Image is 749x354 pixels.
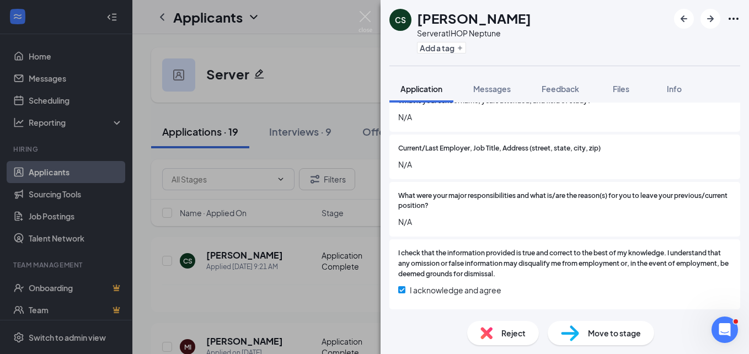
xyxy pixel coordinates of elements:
span: I acknowledge and agree [410,284,501,296]
span: Current/Last Employer, Job Title, Address (street, state, city, zip) [398,143,601,154]
span: N/A [398,111,731,123]
span: Reject [501,327,526,339]
button: ArrowLeftNew [674,9,694,29]
span: Application [400,84,442,94]
button: PlusAdd a tag [417,42,466,53]
svg: Ellipses [727,12,740,25]
svg: ArrowLeftNew [677,12,691,25]
span: N/A [398,158,731,170]
iframe: Intercom live chat [711,317,738,343]
span: What were your major responsibilities and what is/are the reason(s) for you to leave your previou... [398,191,731,212]
div: Server at IHOP Neptune [417,28,531,39]
span: N/A [398,216,731,228]
button: ArrowRight [700,9,720,29]
span: Info [667,84,682,94]
span: I check that the information provided is true and correct to the best of my knowledge. I understa... [398,248,731,280]
h1: [PERSON_NAME] [417,9,531,28]
span: Feedback [542,84,579,94]
span: Files [613,84,629,94]
svg: ArrowRight [704,12,717,25]
div: CS [395,14,406,25]
span: Move to stage [588,327,641,339]
svg: Plus [457,45,463,51]
span: Messages [473,84,511,94]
